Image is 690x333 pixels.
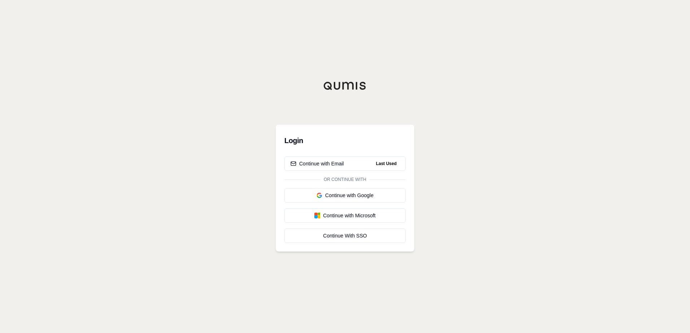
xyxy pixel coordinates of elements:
img: Qumis [323,81,367,90]
button: Continue with Google [284,188,406,203]
span: Last Used [373,159,399,168]
div: Continue with Google [291,192,399,199]
button: Continue with EmailLast Used [284,156,406,171]
div: Continue With SSO [291,232,399,239]
div: Continue with Email [291,160,344,167]
h3: Login [284,133,406,148]
button: Continue with Microsoft [284,208,406,223]
span: Or continue with [321,177,369,182]
div: Continue with Microsoft [291,212,399,219]
a: Continue With SSO [284,228,406,243]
